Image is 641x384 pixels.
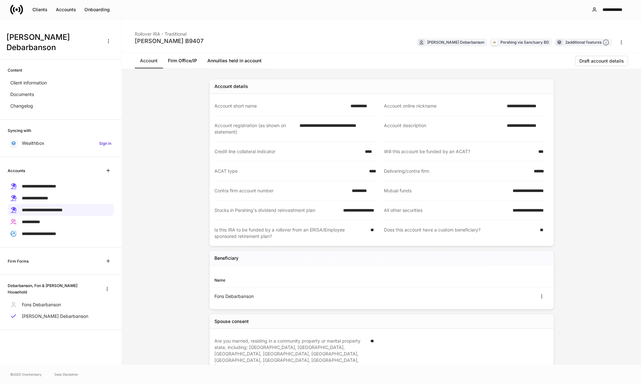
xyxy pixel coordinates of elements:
[8,258,29,264] h6: Firm Forms
[384,122,503,135] div: Account description
[215,103,347,109] div: Account short name
[575,56,628,66] button: Draft account details
[8,100,114,112] a: Changelog
[215,122,296,135] div: Account registration (as shown on statement)
[215,168,365,174] div: ACAT type
[56,7,76,12] div: Accounts
[8,310,114,322] a: [PERSON_NAME] Debarbanson
[52,4,80,15] button: Accounts
[565,39,609,46] div: 2 additional features
[215,188,348,194] div: Contra firm account number
[384,188,509,194] div: Mutual funds
[215,318,249,325] div: Spouse consent
[427,39,484,45] div: [PERSON_NAME] Debarbanson
[10,103,33,109] p: Changelog
[215,148,361,155] div: Credit line collateral indicator
[384,227,536,240] div: Does this account have a custom beneficiary?
[22,140,44,146] p: Wealthbox
[8,168,25,174] h6: Accounts
[10,80,47,86] p: Client information
[22,301,61,308] p: Fons Debarbanson
[6,32,99,53] h3: [PERSON_NAME] Debarbanson
[215,227,367,240] div: Is this IRA to be funded by a rollover from an ERISA/Employee sponsored retirement plan?
[215,207,340,214] div: Stocks in Pershing's dividend reinvestment plan
[384,168,530,174] div: Delivering/contra firm
[384,103,503,109] div: Account online nickname
[84,7,110,12] div: Onboarding
[579,59,624,63] div: Draft account details
[22,313,88,319] p: [PERSON_NAME] Debarbanson
[384,207,509,214] div: All other securities
[163,53,202,68] a: Firm Office/IP
[8,127,31,134] h6: Syncing with
[8,299,114,310] a: Fons Debarbanson
[8,89,114,100] a: Documents
[384,148,534,155] div: Will this account be funded by an ACAT?
[500,39,549,45] div: Pershing via Sanctuary BD
[55,372,78,377] a: Data Disclaimer
[135,37,204,45] div: [PERSON_NAME] B9407
[202,53,267,68] a: Annuities held in account
[10,372,42,377] span: © 2025 OneAdvisory
[135,27,204,37] div: Rollover IRA - Traditional
[80,4,114,15] button: Onboarding
[215,83,248,90] div: Account details
[99,140,111,146] h6: Sign in
[215,277,382,283] div: Name
[8,137,114,149] a: WealthboxSign in
[8,67,22,73] h6: Content
[8,77,114,89] a: Client information
[215,338,367,376] div: Are you married, residing in a community property or marital property state, including: [GEOGRAPH...
[215,293,382,300] div: Fons Debarbanson
[28,4,52,15] button: Clients
[8,283,95,295] h6: Debarbanson, Fon & [PERSON_NAME] Household
[32,7,48,12] div: Clients
[10,91,34,98] p: Documents
[215,255,239,261] h5: Beneficiary
[135,53,163,68] a: Account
